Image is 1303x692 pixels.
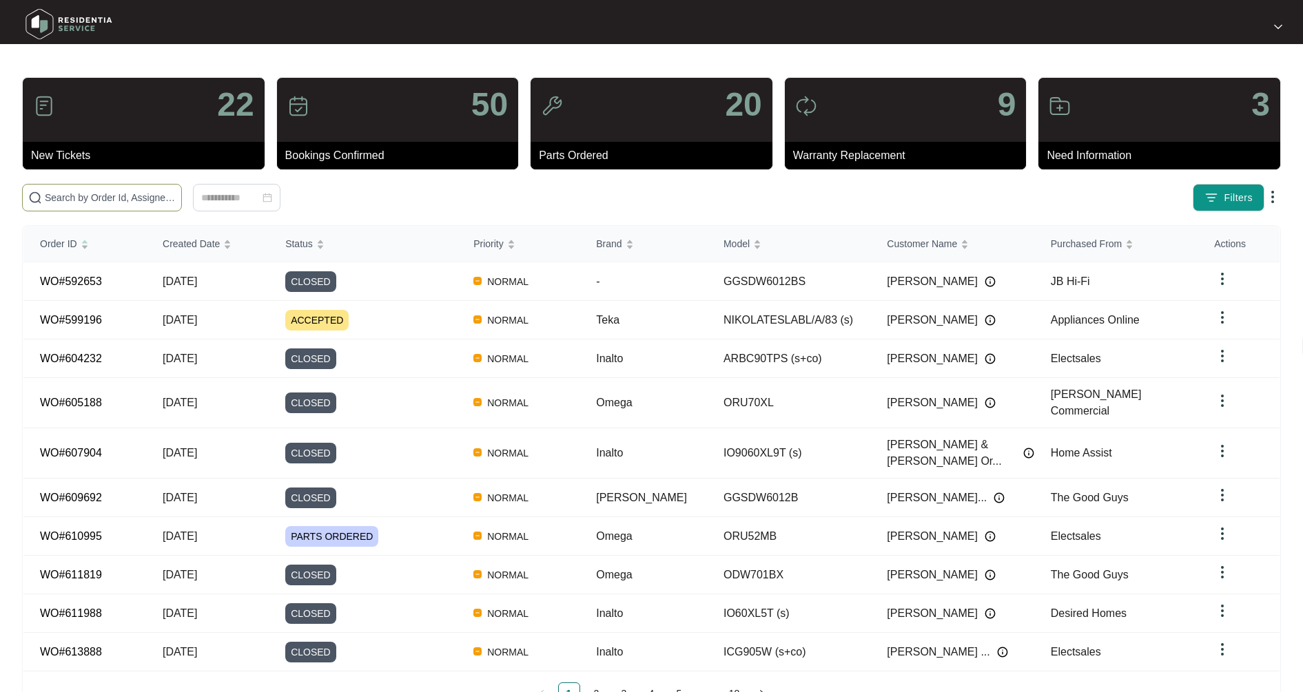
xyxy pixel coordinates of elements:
img: dropdown arrow [1214,602,1231,619]
img: Info icon [1023,448,1034,459]
span: Filters [1224,191,1253,205]
img: Info icon [985,276,996,287]
th: Customer Name [870,226,1034,262]
td: ARBC90TPS (s+co) [707,339,870,378]
span: [DATE] [163,530,197,542]
td: GGSDW6012B [707,479,870,517]
a: WO#609692 [40,492,102,503]
a: WO#607904 [40,447,102,459]
span: NORMAL [482,350,534,367]
img: Vercel Logo [473,277,482,285]
span: Desired Homes [1051,607,1127,619]
span: Electsales [1051,646,1101,658]
img: Info icon [985,608,996,619]
span: Inalto [596,353,623,364]
span: Omega [596,397,632,408]
span: [PERSON_NAME]... [887,490,987,506]
span: NORMAL [482,528,534,545]
span: [DATE] [163,314,197,326]
input: Search by Order Id, Assignee Name, Customer Name, Brand and Model [45,190,176,205]
span: CLOSED [285,565,336,585]
span: [DATE] [163,397,197,408]
button: filter iconFilters [1193,184,1264,211]
span: [PERSON_NAME] ... [887,644,989,660]
span: [DATE] [163,275,197,287]
span: Model [724,236,750,251]
img: icon [1049,95,1071,117]
span: [PERSON_NAME] [887,395,978,411]
span: Home Assist [1051,447,1112,459]
p: 50 [471,88,508,121]
img: dropdown arrow [1264,189,1281,205]
img: icon [287,95,309,117]
span: PARTS ORDERED [285,526,378,547]
span: [PERSON_NAME] & [PERSON_NAME] Or... [887,437,1016,470]
img: Info icon [985,397,996,408]
span: [PERSON_NAME] [887,273,978,290]
span: Purchased From [1051,236,1122,251]
img: Vercel Logo [473,448,482,457]
img: search-icon [28,191,42,205]
span: Electsales [1051,530,1101,542]
img: Vercel Logo [473,532,482,540]
p: 3 [1251,88,1270,121]
img: Info icon [985,353,996,364]
span: [PERSON_NAME] [887,605,978,622]
span: [DATE] [163,607,197,619]
span: CLOSED [285,603,336,624]
img: dropdown arrow [1214,525,1231,542]
span: - [596,275,599,287]
img: Vercel Logo [473,493,482,501]
img: Vercel Logo [473,398,482,406]
span: NORMAL [482,567,534,583]
img: Vercel Logo [473,315,482,324]
a: WO#611819 [40,569,102,580]
p: 9 [998,88,1016,121]
a: WO#613888 [40,646,102,658]
span: CLOSED [285,348,336,369]
span: Electsales [1051,353,1101,364]
p: Warranty Replacement [793,147,1027,164]
span: CLOSED [285,642,336,662]
img: dropdown arrow [1214,443,1231,459]
th: Actions [1198,226,1280,262]
span: NORMAL [482,605,534,622]
img: dropdown arrow [1214,564,1231,580]
a: WO#605188 [40,397,102,408]
span: NORMAL [482,445,534,461]
span: [PERSON_NAME] [887,528,978,545]
img: Info icon [985,569,996,580]
p: 22 [217,88,254,121]
th: Status [269,226,457,262]
span: [DATE] [163,569,197,580]
img: dropdown arrow [1214,392,1231,409]
span: Status [285,236,313,251]
img: Info icon [997,647,1008,658]
a: WO#604232 [40,353,102,364]
a: WO#611988 [40,607,102,619]
span: NORMAL [482,490,534,506]
span: JB Hi-Fi [1051,275,1090,287]
img: Vercel Logo [473,354,482,362]
img: filter icon [1204,191,1218,205]
th: Model [707,226,870,262]
img: Info icon [985,531,996,542]
span: [PERSON_NAME] Commercial [1051,388,1142,417]
span: NORMAL [482,644,534,660]
img: residentia service logo [21,3,117,45]
td: GGSDW6012BS [707,262,870,301]
p: Bookings Confirmed [285,147,519,164]
span: ACCEPTED [285,310,349,331]
span: CLOSED [285,271,336,292]
img: icon [795,95,817,117]
td: IO60XL5T (s) [707,594,870,633]
span: [PERSON_NAME] [596,492,687,503]
span: Customer Name [887,236,957,251]
img: Info icon [994,492,1005,503]
img: dropdown arrow [1214,641,1231,658]
span: Order ID [40,236,77,251]
span: Inalto [596,646,623,658]
span: Inalto [596,447,623,459]
span: [DATE] [163,492,197,503]
img: Vercel Logo [473,609,482,617]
